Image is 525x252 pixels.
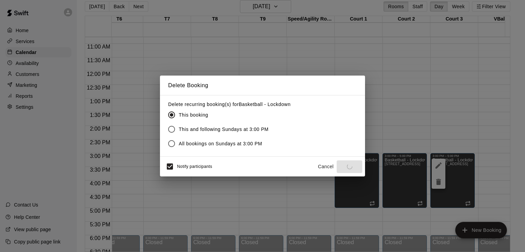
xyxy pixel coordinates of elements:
button: Cancel [315,160,337,173]
label: Delete recurring booking(s) for Basketball - Lockdown [168,101,291,108]
span: Notify participants [177,164,212,169]
h2: Delete Booking [160,76,365,95]
span: This and following Sundays at 3:00 PM [179,126,269,133]
span: All bookings on Sundays at 3:00 PM [179,140,262,147]
span: This booking [179,111,208,119]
